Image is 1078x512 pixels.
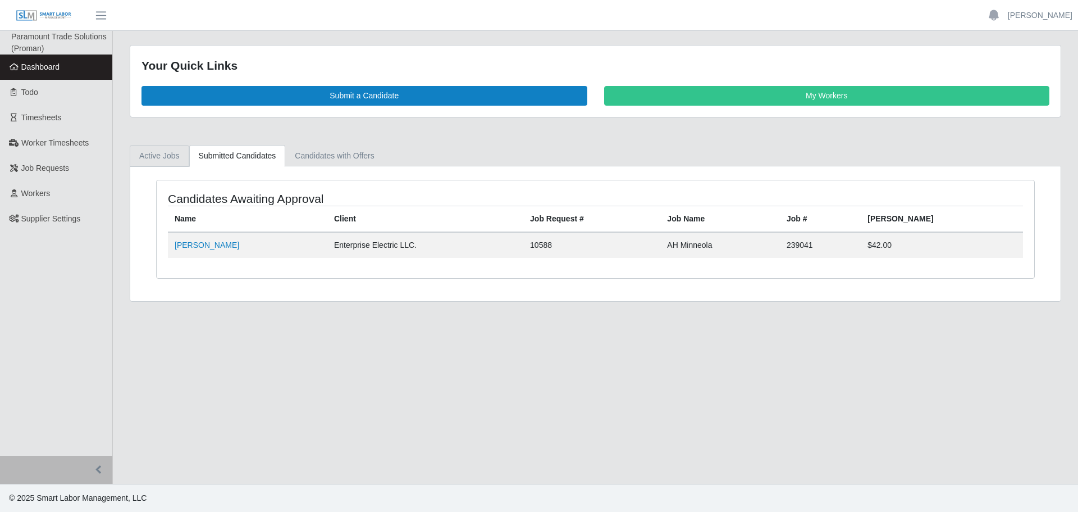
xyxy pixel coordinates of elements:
td: $42.00 [861,232,1023,258]
span: © 2025 Smart Labor Management, LLC [9,493,147,502]
span: Timesheets [21,113,62,122]
th: Job Request # [523,206,660,232]
span: Dashboard [21,62,60,71]
a: My Workers [604,86,1050,106]
a: Submit a Candidate [141,86,587,106]
span: Todo [21,88,38,97]
span: Paramount Trade Solutions (Proman) [11,32,107,53]
span: Worker Timesheets [21,138,89,147]
span: Workers [21,189,51,198]
th: Job # [780,206,861,232]
td: AH Minneola [660,232,780,258]
h4: Candidates Awaiting Approval [168,192,514,206]
td: 239041 [780,232,861,258]
a: [PERSON_NAME] [1008,10,1072,21]
span: Supplier Settings [21,214,81,223]
td: 10588 [523,232,660,258]
a: Candidates with Offers [285,145,383,167]
th: [PERSON_NAME] [861,206,1023,232]
img: SLM Logo [16,10,72,22]
a: Submitted Candidates [189,145,286,167]
th: Job Name [660,206,780,232]
a: Active Jobs [130,145,189,167]
div: Your Quick Links [141,57,1049,75]
th: Client [327,206,523,232]
th: Name [168,206,327,232]
a: [PERSON_NAME] [175,241,239,250]
span: Job Requests [21,164,70,173]
td: Enterprise Electric LLC. [327,232,523,258]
